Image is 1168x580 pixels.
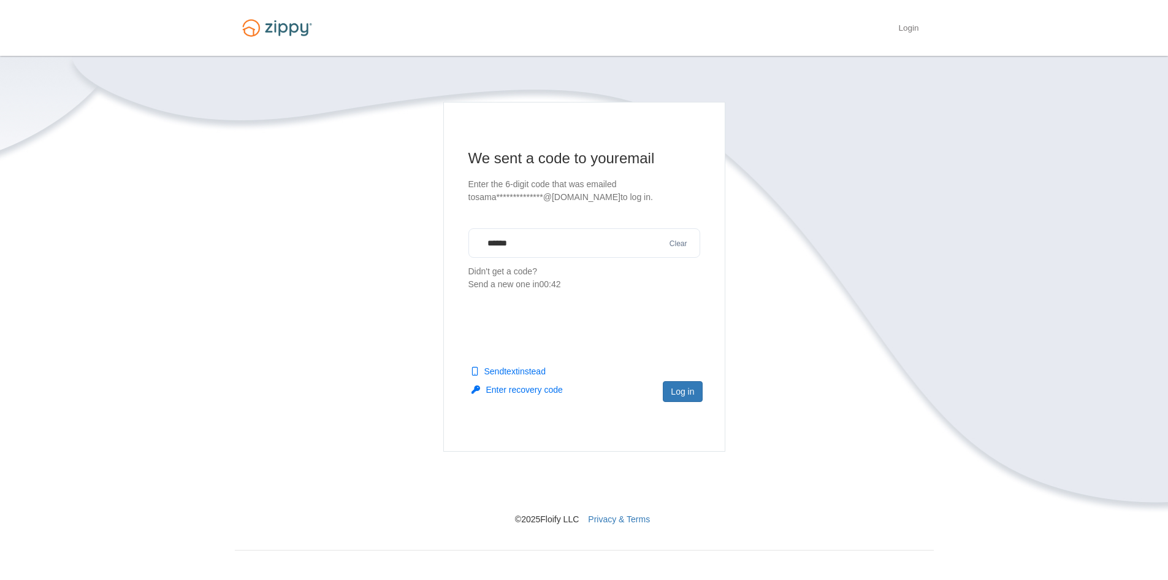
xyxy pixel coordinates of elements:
a: Privacy & Terms [588,514,650,524]
h1: We sent a code to your email [468,149,700,168]
button: Log in [663,381,702,402]
nav: © 2025 Floify LLC [235,452,934,525]
button: Enter recovery code [471,384,563,396]
img: Logo [235,14,319,42]
button: Sendtextinstead [471,365,546,377]
p: Enter the 6-digit code that was emailed to sama**************@[DOMAIN_NAME] to log in. [468,178,700,204]
p: Didn't get a code? [468,265,700,291]
div: Send a new one in 00:42 [468,278,700,291]
button: Clear [666,238,691,250]
a: Login [898,23,918,36]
